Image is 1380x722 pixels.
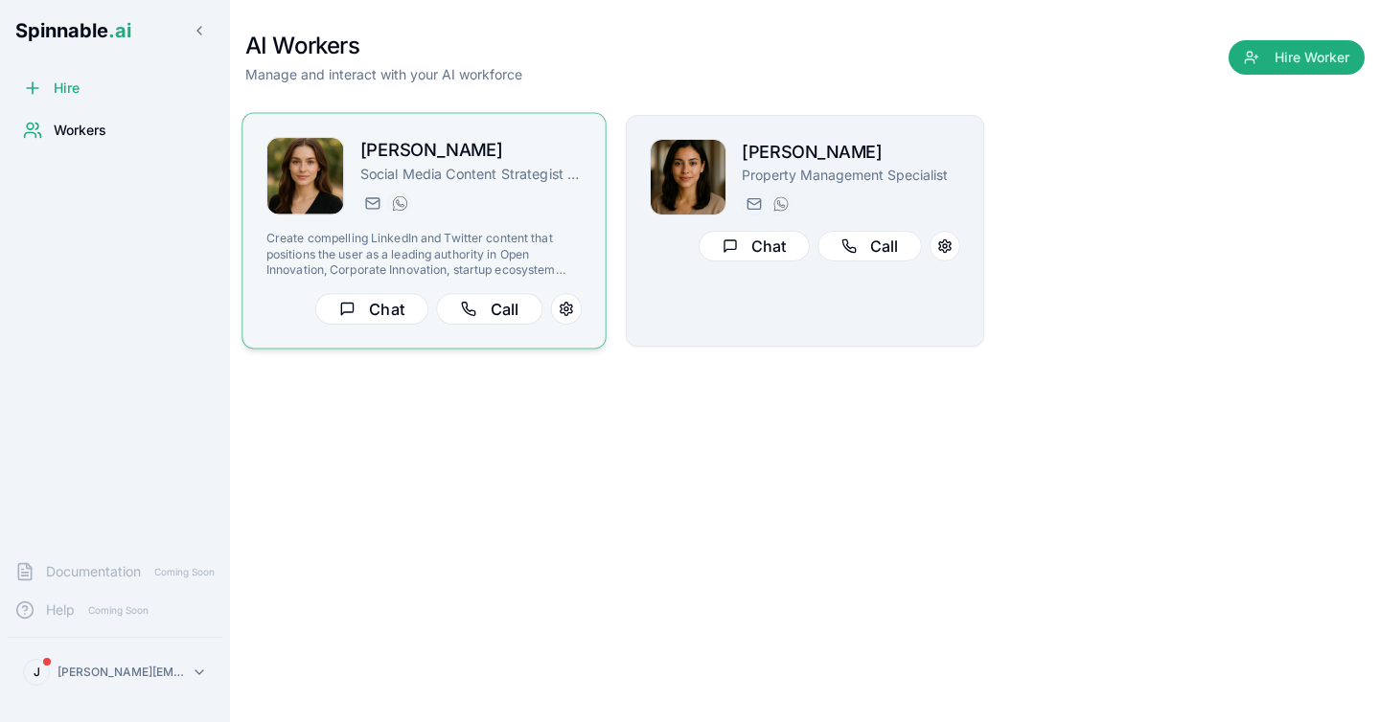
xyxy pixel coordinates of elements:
[651,140,725,214] img: Isabel Cabrera
[437,293,543,325] button: Call
[57,665,184,680] p: [PERSON_NAME][EMAIL_ADDRESS][DOMAIN_NAME]
[773,196,789,212] img: WhatsApp
[245,31,522,61] h1: AI Workers
[817,231,922,261] button: Call
[15,653,215,691] button: J[PERSON_NAME][EMAIL_ADDRESS][DOMAIN_NAME]
[82,601,154,620] span: Coming Soon
[387,192,410,214] button: WhatsApp
[54,121,106,140] span: Workers
[360,165,583,184] p: Social Media Content Strategist - Innovation Expert
[266,231,583,278] p: Create compelling LinkedIn and Twitter content that positions the user as a leading authority in ...
[54,79,80,98] span: Hire
[34,665,40,680] span: J
[742,139,959,166] h2: [PERSON_NAME]
[1229,50,1365,69] a: Hire Worker
[1229,40,1365,75] button: Hire Worker
[267,138,344,214] img: Petra Tavares
[742,166,959,185] p: Property Management Specialist
[108,19,131,42] span: .ai
[360,137,583,165] h2: [PERSON_NAME]
[769,192,792,215] button: WhatsApp
[245,65,522,84] p: Manage and interact with your AI workforce
[315,293,428,325] button: Chat
[360,192,383,214] button: Send email to petra.tavares@getspinnable.ai
[392,195,407,211] img: WhatsApp
[46,562,141,581] span: Documentation
[699,231,810,261] button: Chat
[742,192,765,215] button: Send email to isabel.cabrera@getspinnable.ai
[149,563,220,581] span: Coming Soon
[15,19,131,42] span: Spinnable
[46,600,75,620] span: Help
